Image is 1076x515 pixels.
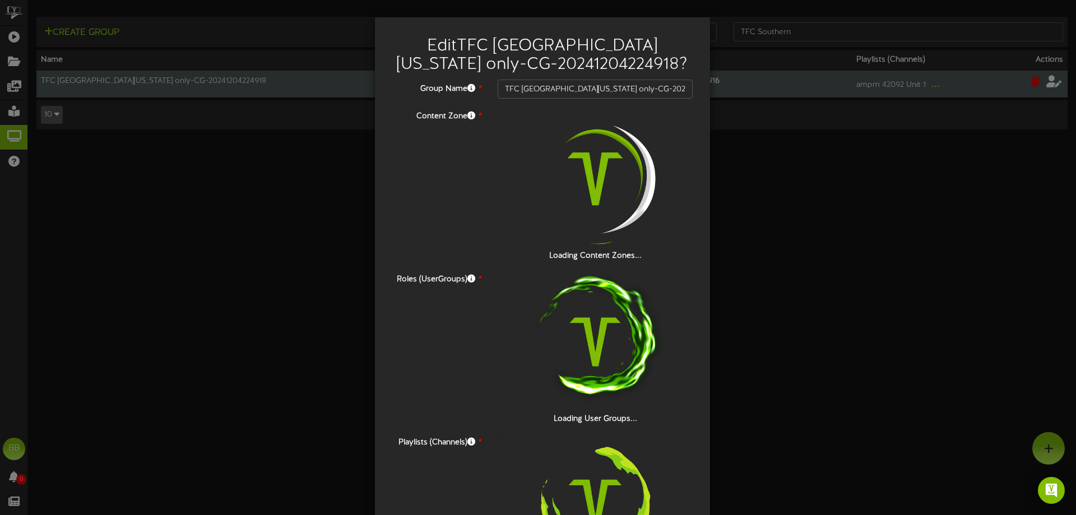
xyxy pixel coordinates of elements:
[392,37,693,74] h2: Edit TFC [GEOGRAPHIC_DATA][US_STATE] only-CG-20241204224918 ?
[554,415,637,423] strong: Loading User Groups...
[1038,477,1065,504] div: Open Intercom Messenger
[383,80,489,95] label: Group Name
[383,270,489,285] label: Roles (UserGroups)
[549,252,642,260] strong: Loading Content Zones...
[523,270,667,414] img: loading-spinner-1.png
[498,80,693,99] input: Channel Group Name
[383,433,489,448] label: Playlists (Channels)
[383,107,489,122] label: Content Zone
[523,107,667,250] img: loading-spinner-2.png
